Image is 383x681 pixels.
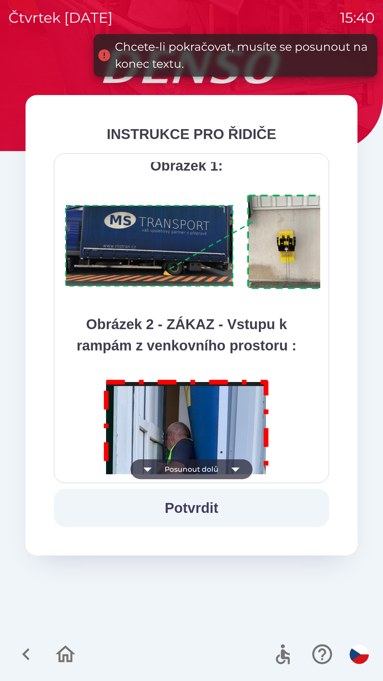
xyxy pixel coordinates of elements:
[350,645,369,664] img: cs flag
[9,7,113,28] p: čtvrtek [DATE]
[340,7,374,28] p: 15:40
[63,190,338,294] img: A1ym8hFSA0ukAAAAAElFTkSuQmCC
[115,38,370,72] div: Chcete-li pokračovat, musíte se posunout na konec textu.
[96,370,277,631] img: M8MNayrTL6gAAAABJRU5ErkJggg==
[131,459,252,479] button: Posunout dolů
[150,158,223,173] strong: Obrázek 1:
[54,123,329,145] div: INSTRUKCE PRO ŘIDIČE
[26,50,357,84] img: Logo
[54,489,329,527] button: Potvrdit
[77,316,296,353] strong: Obrázek 2 - ZÁKAZ - Vstupu k rampám z venkovního prostoru :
